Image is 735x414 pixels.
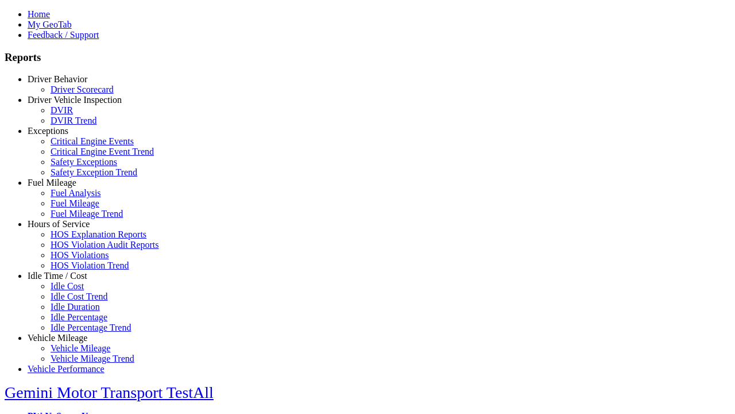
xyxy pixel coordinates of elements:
[51,116,96,125] a: DVIR Trend
[28,271,87,281] a: Idle Time / Cost
[51,302,100,312] a: Idle Duration
[51,85,114,94] a: Driver Scorecard
[51,260,129,270] a: HOS Violation Trend
[28,333,87,343] a: Vehicle Mileage
[28,74,87,84] a: Driver Behavior
[28,219,90,229] a: Hours of Service
[51,323,131,332] a: Idle Percentage Trend
[51,343,110,353] a: Vehicle Mileage
[51,198,99,208] a: Fuel Mileage
[28,20,72,29] a: My GeoTab
[51,188,101,198] a: Fuel Analysis
[51,250,109,260] a: HOS Violations
[51,105,73,115] a: DVIR
[28,95,122,105] a: Driver Vehicle Inspection
[51,281,84,291] a: Idle Cost
[51,240,159,250] a: HOS Violation Audit Reports
[28,178,76,187] a: Fuel Mileage
[5,384,214,401] a: Gemini Motor Transport TestAll
[51,167,137,177] a: Safety Exception Trend
[28,364,105,374] a: Vehicle Performance
[51,229,146,239] a: HOS Explanation Reports
[51,292,108,301] a: Idle Cost Trend
[5,51,730,64] h3: Reports
[28,9,50,19] a: Home
[51,209,123,218] a: Fuel Mileage Trend
[51,354,134,363] a: Vehicle Mileage Trend
[28,30,99,40] a: Feedback / Support
[28,126,68,136] a: Exceptions
[51,157,117,167] a: Safety Exceptions
[51,312,107,322] a: Idle Percentage
[51,147,154,156] a: Critical Engine Event Trend
[51,136,134,146] a: Critical Engine Events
